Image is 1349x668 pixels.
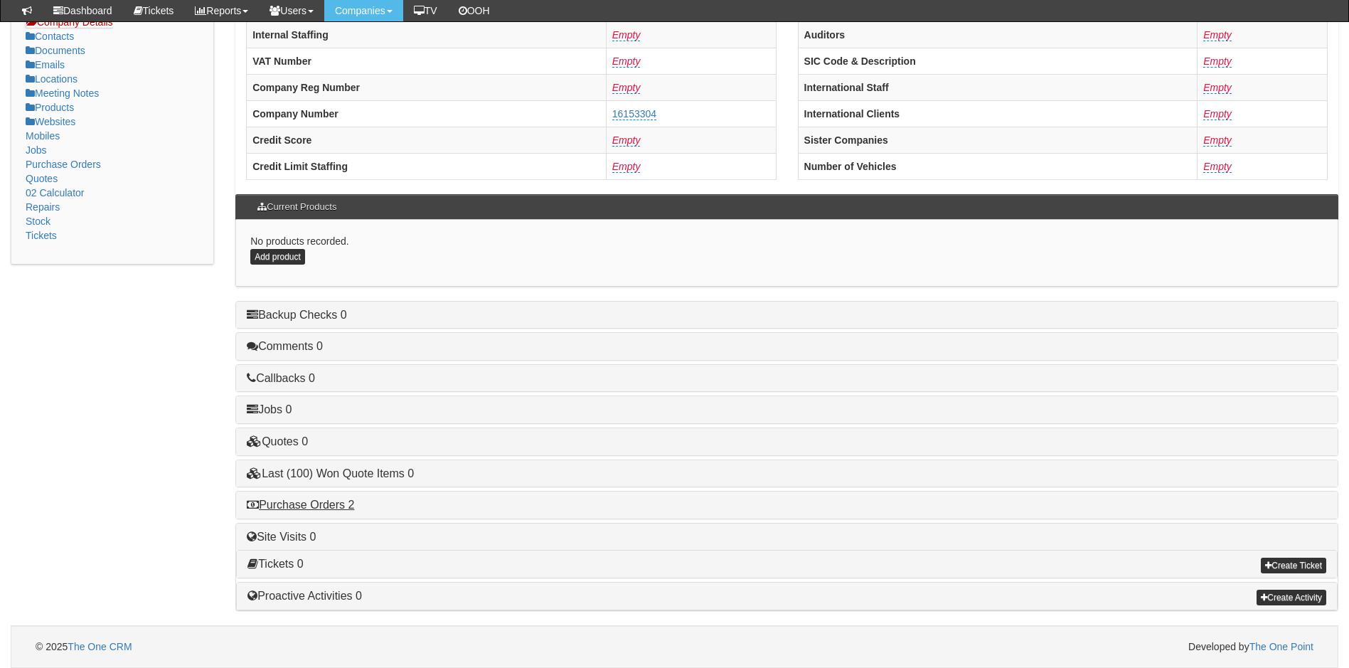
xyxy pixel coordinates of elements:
a: Add product [250,249,305,265]
th: Company Number [247,100,607,127]
a: Empty [1203,55,1232,68]
th: VAT Number [247,48,607,74]
a: Mobiles [26,130,60,142]
th: International Clients [798,100,1198,127]
a: Purchase Orders [26,159,101,170]
th: Credit Limit Staffing [247,153,607,179]
a: Tickets [26,230,57,241]
a: Quotes [26,173,58,184]
a: Create Activity [1257,590,1326,605]
a: Repairs [26,201,60,213]
a: Jobs [26,144,47,156]
th: Credit Score [247,127,607,153]
a: Callbacks 0 [247,372,315,384]
a: Stock [26,216,50,227]
a: Empty [1203,134,1232,147]
a: Empty [612,29,641,41]
a: Site Visits 0 [247,531,316,543]
div: No products recorded. [235,220,1338,286]
th: Sister Companies [798,127,1198,153]
a: Jobs 0 [247,403,292,415]
a: Quotes 0 [247,435,308,447]
a: Empty [1203,29,1232,41]
th: Auditors [798,21,1198,48]
th: Company Reg Number [247,74,607,100]
th: Number of Vehicles [798,153,1198,179]
a: Empty [1203,161,1232,173]
a: Tickets 0 [247,558,303,570]
a: Empty [612,55,641,68]
a: Purchase Orders 2 [247,499,354,511]
a: Emails [26,59,65,70]
a: Documents [26,45,85,56]
a: Products [26,102,74,113]
a: Company Details [26,16,113,28]
span: © 2025 [36,641,132,652]
a: Empty [612,161,641,173]
a: Empty [612,82,641,94]
a: Meeting Notes [26,88,99,99]
a: The One Point [1249,641,1313,652]
th: International Staff [798,74,1198,100]
a: Proactive Activities 0 [247,590,362,602]
a: Backup Checks 0 [247,309,347,321]
a: Comments 0 [247,340,323,352]
a: 16153304 [612,108,656,120]
a: Create Ticket [1261,558,1326,573]
a: Empty [612,134,641,147]
a: Websites [26,116,75,127]
a: Locations [26,73,78,85]
th: SIC Code & Description [798,48,1198,74]
h3: Current Products [250,195,343,219]
a: Last (100) Won Quote Items 0 [247,467,414,479]
a: 02 Calculator [26,187,85,198]
span: Developed by [1188,640,1313,654]
a: The One CRM [68,641,132,652]
th: Internal Staffing [247,21,607,48]
a: Empty [1203,108,1232,120]
a: Empty [1203,82,1232,94]
a: Contacts [26,31,74,42]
